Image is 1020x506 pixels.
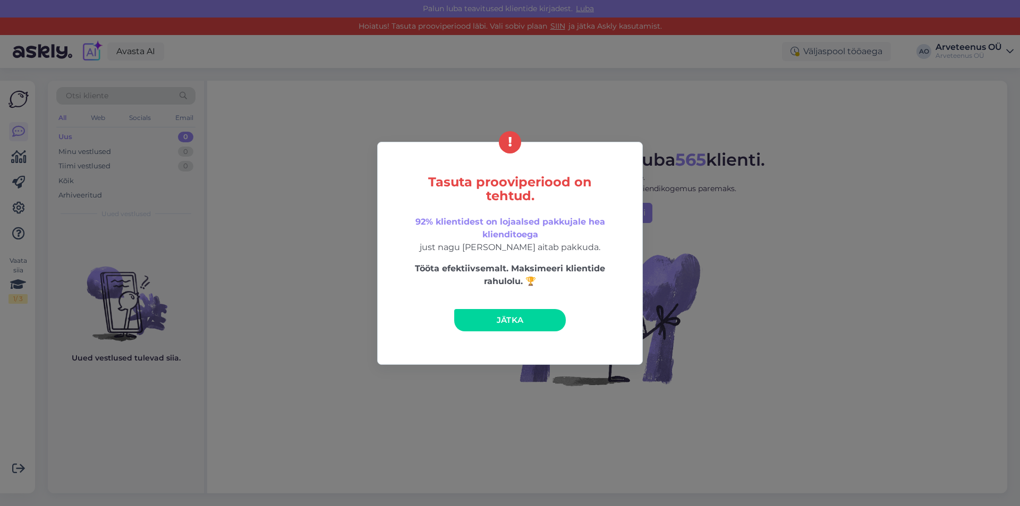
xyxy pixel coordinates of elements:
p: Tööta efektiivsemalt. Maksimeeri klientide rahulolu. 🏆 [400,262,620,288]
h5: Tasuta prooviperiood on tehtud. [400,175,620,203]
p: just nagu [PERSON_NAME] aitab pakkuda. [400,216,620,254]
a: Jätka [454,309,566,331]
span: 92% klientidest on lojaalsed pakkujale hea klienditoega [415,217,605,239]
span: Jätka [497,315,524,325]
